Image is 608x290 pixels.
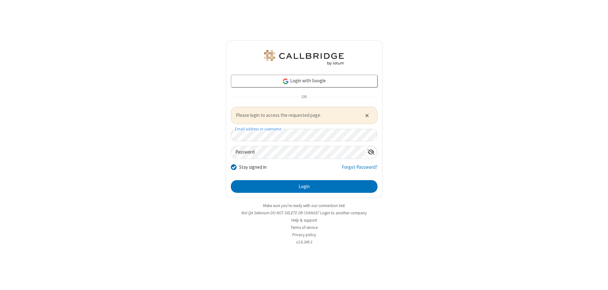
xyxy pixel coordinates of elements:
[282,78,289,85] img: google-icon.png
[231,180,377,193] button: Login
[231,75,377,87] a: Login with Google
[239,164,267,171] label: Stay signed in
[365,146,377,158] div: Show password
[263,203,345,208] a: Make sure you're ready with our connection test
[226,239,383,245] li: v2.6.349.3
[236,112,357,119] span: Please login to access the requested page.
[226,210,383,216] li: Not QA Selenium DO NOT DELETE OR CHANGE?
[342,164,377,176] a: Forgot Password?
[231,146,365,159] input: Password
[231,129,377,141] input: Email address or username
[291,217,317,223] a: Help & support
[291,225,318,230] a: Terms of service
[263,50,345,65] img: QA Selenium DO NOT DELETE OR CHANGE
[320,210,367,216] button: Login to another company
[292,232,316,237] a: Privacy policy
[299,93,309,102] span: OR
[362,110,372,120] button: Close alert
